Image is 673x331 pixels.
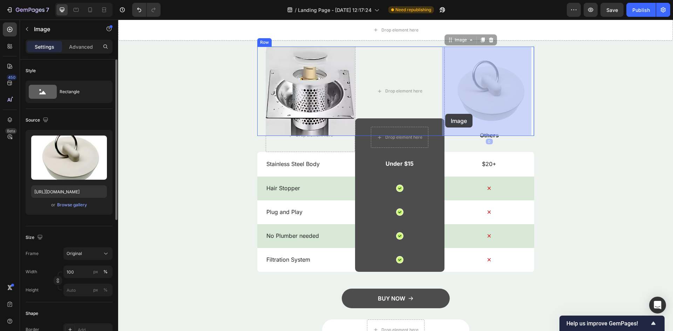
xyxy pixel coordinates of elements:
button: 7 [3,3,52,17]
label: Height [26,287,39,293]
div: px [93,287,98,293]
button: Original [63,247,113,260]
span: Need republishing [395,7,431,13]
p: 7 [46,6,49,14]
span: Original [67,250,82,257]
div: px [93,269,98,275]
iframe: Design area [118,20,673,331]
button: % [91,268,100,276]
div: Source [26,116,50,125]
button: px [101,286,110,294]
span: Save [606,7,618,13]
label: Frame [26,250,39,257]
div: Undo/Redo [132,3,161,17]
div: Open Intercom Messenger [649,297,666,313]
span: Landing Page - [DATE] 12:17:24 [298,6,372,14]
div: % [103,287,108,293]
img: preview-image [31,136,107,180]
span: Help us improve GemPages! [566,320,649,327]
span: / [295,6,297,14]
button: Publish [626,3,656,17]
button: Save [600,3,624,17]
p: Advanced [69,43,93,50]
div: Rectangle [60,84,102,100]
input: px% [63,266,113,278]
button: Show survey - Help us improve GemPages! [566,319,658,327]
div: % [103,269,108,275]
div: Size [26,233,44,242]
div: 450 [7,75,17,80]
p: Image [34,25,94,33]
span: or [51,201,55,209]
p: Settings [35,43,54,50]
div: Beta [5,128,17,134]
button: px [101,268,110,276]
div: Shape [26,310,38,317]
label: Width [26,269,37,275]
div: Browse gallery [57,202,87,208]
button: % [91,286,100,294]
div: Style [26,68,36,74]
div: Publish [632,6,650,14]
input: https://example.com/image.jpg [31,185,107,198]
button: Browse gallery [57,201,87,208]
input: px% [63,284,113,296]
